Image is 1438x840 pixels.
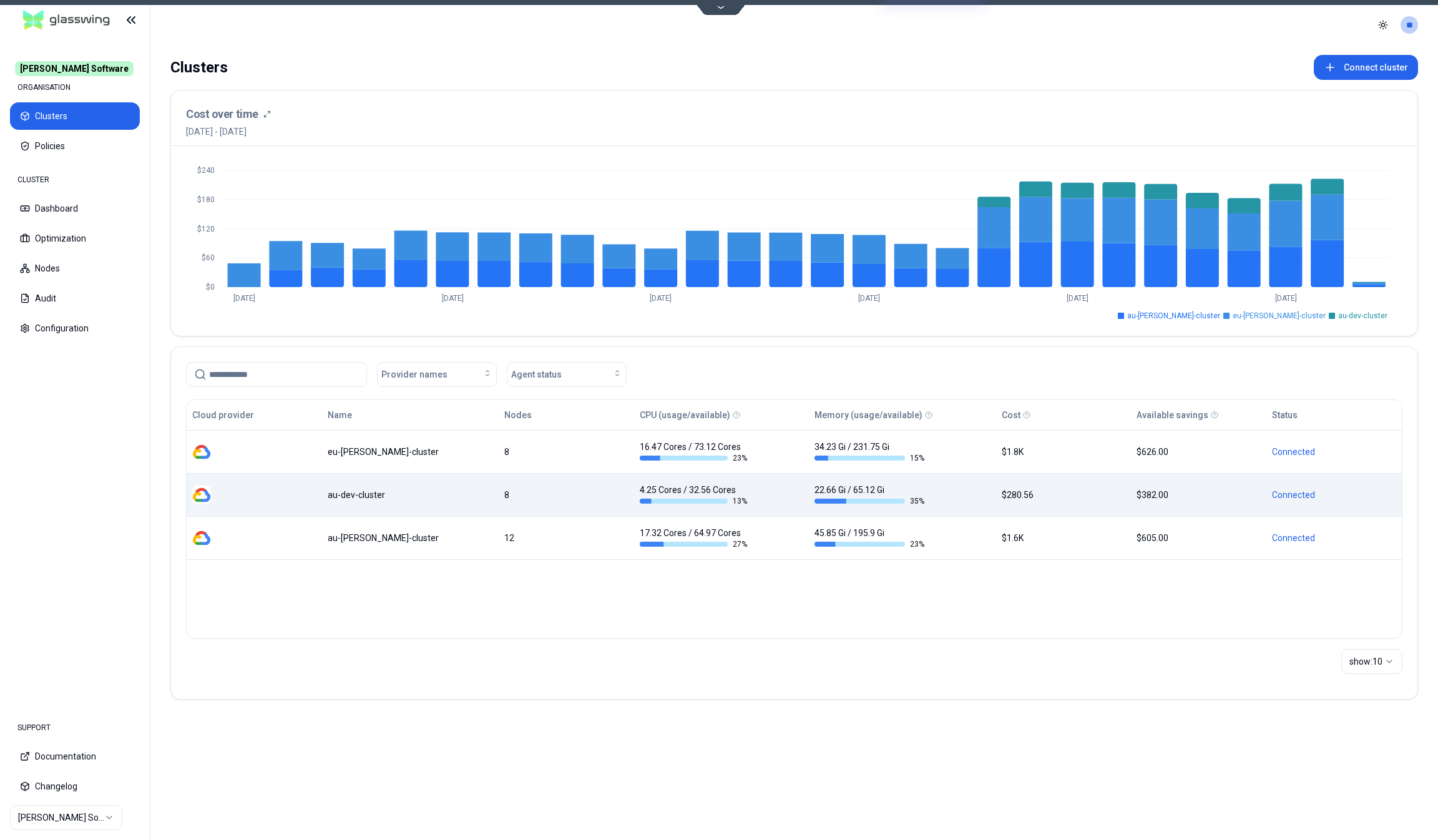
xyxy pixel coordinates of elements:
[186,105,258,123] h3: Cost over time
[814,484,924,506] div: 22.66 Gi / 65.12 Gi
[10,225,140,252] button: Optimization
[10,195,140,222] button: Dashboard
[1137,446,1261,458] div: $626.00
[233,294,255,303] tspan: [DATE]
[192,486,211,504] img: gcp
[10,743,140,770] button: Documentation
[10,75,140,100] div: ORGANISATION
[640,403,730,427] button: CPU (usage/available)
[1137,532,1261,544] div: $605.00
[1067,294,1088,303] tspan: [DATE]
[1137,403,1208,427] button: Available savings
[15,61,134,76] span: [PERSON_NAME] Software
[328,532,493,544] div: au-rex-cluster
[202,253,215,262] tspan: $60
[328,446,493,458] div: eu-rex-cluster
[18,6,115,35] img: GlassWing
[197,195,215,204] tspan: $180
[381,368,448,381] span: Provider names
[192,529,211,547] img: gcp
[511,368,562,381] span: Agent status
[640,527,750,549] div: 17.32 Cores / 64.97 Cores
[814,527,924,549] div: 45.85 Gi / 195.9 Gi
[1137,489,1261,501] div: $382.00
[814,441,924,463] div: 34.23 Gi / 231.75 Gi
[1272,532,1396,544] div: Connected
[504,489,629,501] div: 8
[504,532,629,544] div: 12
[1272,489,1396,501] div: Connected
[10,167,140,192] div: CLUSTER
[442,294,464,303] tspan: [DATE]
[1272,409,1298,421] div: Status
[10,715,140,740] div: SUPPORT
[504,403,532,427] button: Nodes
[650,294,672,303] tspan: [DATE]
[640,453,750,463] div: 23 %
[1002,446,1126,458] div: $1.8K
[10,102,140,130] button: Clusters
[814,539,924,549] div: 23 %
[1314,55,1418,80] button: Connect cluster
[10,773,140,800] button: Changelog
[1338,311,1387,321] span: au-dev-cluster
[504,446,629,458] div: 8
[507,362,627,387] button: Agent status
[1002,489,1126,501] div: $280.56
[328,489,493,501] div: au-dev-cluster
[186,125,271,138] span: [DATE] - [DATE]
[197,166,215,175] tspan: $240
[814,453,924,463] div: 15 %
[1002,403,1020,427] button: Cost
[640,496,750,506] div: 13 %
[1002,532,1126,544] div: $1.6K
[640,484,750,506] div: 4.25 Cores / 32.56 Cores
[206,283,215,291] tspan: $0
[328,403,352,427] button: Name
[1233,311,1326,321] span: eu-[PERSON_NAME]-cluster
[10,315,140,342] button: Configuration
[192,442,211,461] img: gcp
[10,255,140,282] button: Nodes
[10,132,140,160] button: Policies
[1127,311,1220,321] span: au-[PERSON_NAME]-cluster
[10,285,140,312] button: Audit
[197,225,215,233] tspan: $120
[814,403,922,427] button: Memory (usage/available)
[814,496,924,506] div: 35 %
[192,403,254,427] button: Cloud provider
[1272,446,1396,458] div: Connected
[1275,294,1297,303] tspan: [DATE]
[858,294,880,303] tspan: [DATE]
[170,55,228,80] div: Clusters
[640,539,750,549] div: 27 %
[640,441,750,463] div: 16.47 Cores / 73.12 Cores
[377,362,497,387] button: Provider names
